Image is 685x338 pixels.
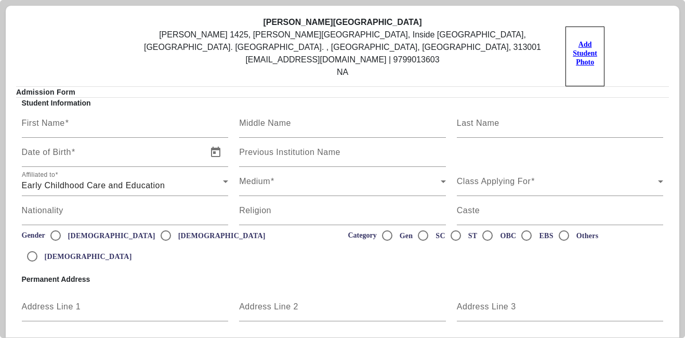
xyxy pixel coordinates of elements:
[239,148,340,157] mat-label: Previous Institution Name
[16,88,75,96] b: Admission Form
[239,179,441,192] span: Select Medium
[22,148,71,157] mat-label: Date of Birth
[239,206,271,215] mat-label: Religion
[457,177,531,186] mat-label: Class Applying For
[457,119,499,127] mat-label: Last Name
[466,231,478,240] label: ST
[239,177,270,186] mat-label: Medium
[573,41,597,66] u: Add Student Photo
[239,121,446,134] input: Middle Name
[130,66,555,79] div: NA
[130,54,555,66] div: [EMAIL_ADDRESS][DOMAIN_NAME] | 9799013603
[203,140,228,165] button: Open calendar
[537,231,553,240] label: EBS
[22,172,55,178] mat-label: Affiliated to
[130,29,555,54] div: [PERSON_NAME] 1425, [PERSON_NAME][GEOGRAPHIC_DATA], Inside [GEOGRAPHIC_DATA], [GEOGRAPHIC_DATA]. ...
[22,209,229,221] input: Nationality
[239,209,446,221] input: Religion
[66,231,155,240] label: [DEMOGRAPHIC_DATA]
[239,305,446,317] input: Address Line 2
[22,206,63,215] mat-label: Nationality
[22,275,90,283] b: Permanent Address
[22,119,65,127] mat-label: First Name
[457,209,664,221] input: Caste
[239,119,291,127] mat-label: Middle Name
[43,252,132,261] label: [DEMOGRAPHIC_DATA]
[457,179,658,192] span: Class Applying For
[22,181,165,190] span: Early Childhood Care and Education
[348,231,377,240] label: Category
[498,231,516,240] label: OBC
[574,231,599,240] label: Others
[457,305,664,317] input: Address Line 3
[176,231,266,240] label: [DEMOGRAPHIC_DATA]
[457,206,480,215] mat-label: Caste
[239,150,446,163] input: Previous Institution Name
[398,231,413,240] label: Gen
[22,121,229,134] input: First Name*
[263,18,421,27] b: [PERSON_NAME][GEOGRAPHIC_DATA]
[22,99,91,107] b: Student Information
[239,302,298,311] mat-label: Address Line 2
[457,121,664,134] input: Last Name
[433,231,445,240] label: SC
[22,302,81,311] mat-label: Address Line 1
[22,305,229,317] input: Address Line 1
[22,150,202,163] input: Date of Birth
[457,302,516,311] mat-label: Address Line 3
[22,231,45,240] label: Gender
